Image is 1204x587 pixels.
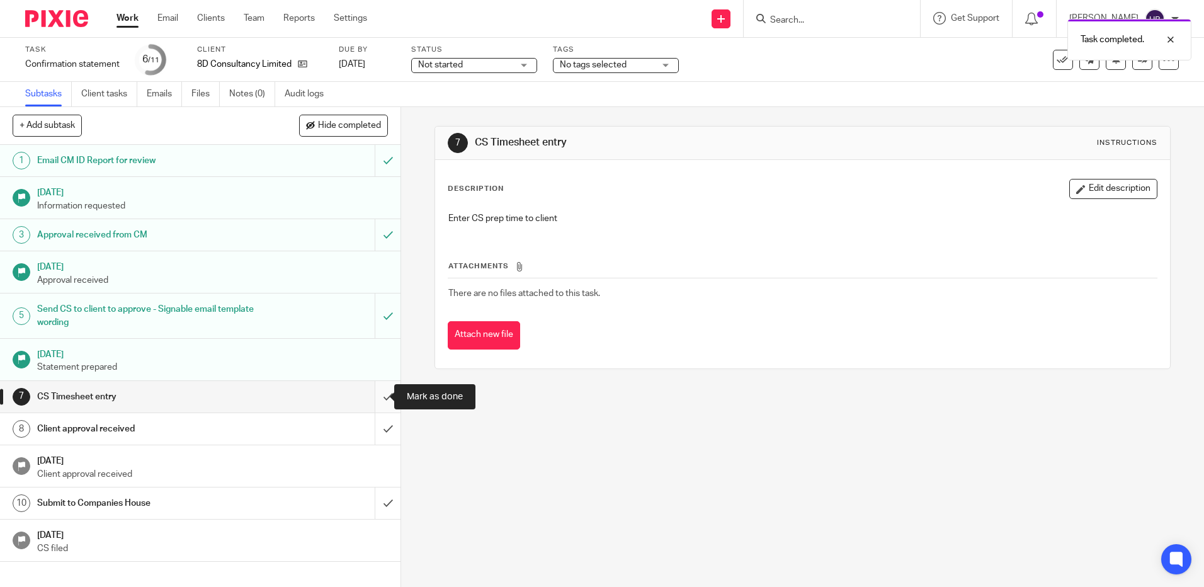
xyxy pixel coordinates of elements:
[37,200,389,212] p: Information requested
[13,307,30,325] div: 5
[318,121,381,131] span: Hide completed
[37,387,254,406] h1: CS Timesheet entry
[13,494,30,512] div: 10
[475,136,829,149] h1: CS Timesheet entry
[411,45,537,55] label: Status
[37,274,389,287] p: Approval received
[37,151,254,170] h1: Email CM ID Report for review
[197,58,292,71] p: 8D Consultancy Limited
[285,82,333,106] a: Audit logs
[448,321,520,350] button: Attach new file
[448,212,1156,225] p: Enter CS prep time to client
[418,60,463,69] span: Not started
[25,58,120,71] div: Confirmation statement
[37,452,389,467] h1: [DATE]
[13,152,30,169] div: 1
[37,419,254,438] h1: Client approval received
[25,45,120,55] label: Task
[197,12,225,25] a: Clients
[37,258,389,273] h1: [DATE]
[448,133,468,153] div: 7
[148,57,159,64] small: /11
[553,45,679,55] label: Tags
[13,388,30,406] div: 7
[116,12,139,25] a: Work
[197,45,323,55] label: Client
[334,12,367,25] a: Settings
[37,526,389,542] h1: [DATE]
[25,82,72,106] a: Subtasks
[37,468,389,481] p: Client approval received
[229,82,275,106] a: Notes (0)
[339,60,365,69] span: [DATE]
[448,289,600,298] span: There are no files attached to this task.
[13,226,30,244] div: 3
[81,82,137,106] a: Client tasks
[37,494,254,513] h1: Submit to Companies House
[13,115,82,136] button: + Add subtask
[37,183,389,199] h1: [DATE]
[13,420,30,438] div: 8
[191,82,220,106] a: Files
[157,12,178,25] a: Email
[1145,9,1165,29] img: svg%3E
[37,542,389,555] p: CS filed
[244,12,264,25] a: Team
[37,225,254,244] h1: Approval received from CM
[1069,179,1157,199] button: Edit description
[37,361,389,373] p: Statement prepared
[299,115,388,136] button: Hide completed
[1081,33,1144,46] p: Task completed.
[448,184,504,194] p: Description
[37,300,254,332] h1: Send CS to client to approve - Signable email template wording
[448,263,509,270] span: Attachments
[339,45,395,55] label: Due by
[142,52,159,67] div: 6
[37,345,389,361] h1: [DATE]
[25,10,88,27] img: Pixie
[147,82,182,106] a: Emails
[283,12,315,25] a: Reports
[560,60,627,69] span: No tags selected
[1097,138,1157,148] div: Instructions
